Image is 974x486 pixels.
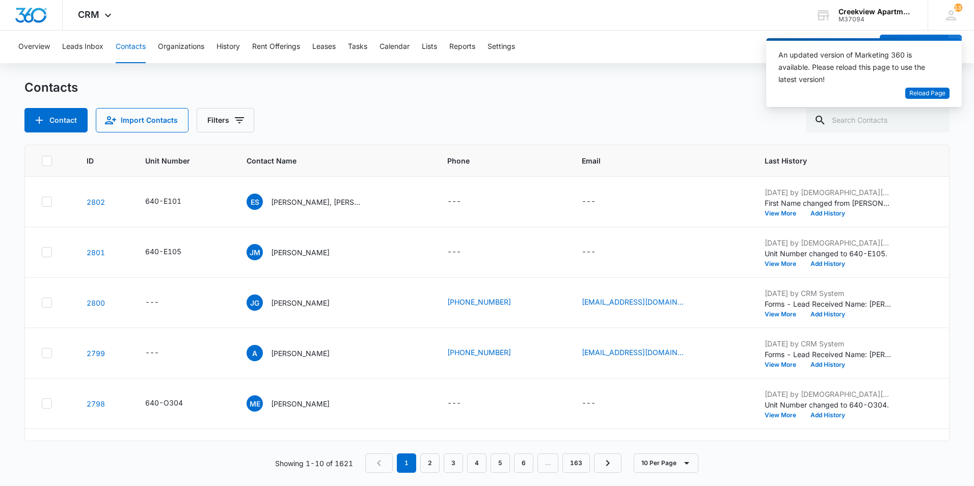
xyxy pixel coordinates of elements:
[765,311,803,317] button: View More
[582,397,614,410] div: Email - - Select to Edit Field
[247,244,263,260] span: JM
[87,399,105,408] a: Navigate to contact details page for Morgan English
[765,399,892,410] p: Unit Number changed to 640-O304.
[765,288,892,299] p: [DATE] by CRM System
[765,261,803,267] button: View More
[420,453,440,473] a: Page 2
[582,347,702,359] div: Email - razoarnold652@gmail.com - Select to Edit Field
[803,210,852,217] button: Add History
[348,31,367,63] button: Tasks
[365,453,621,473] nav: Pagination
[145,296,159,309] div: ---
[271,197,363,207] p: [PERSON_NAME], [PERSON_NAME]
[247,194,381,210] div: Contact Name - Eric Sagel, Judy Sagel - Select to Edit Field
[24,80,78,95] h1: Contacts
[145,196,200,208] div: Unit Number - 640-E101 - Select to Edit Field
[582,196,614,208] div: Email - - Select to Edit Field
[765,338,892,349] p: [DATE] by CRM System
[447,397,461,410] div: ---
[247,395,348,412] div: Contact Name - Morgan English - Select to Edit Field
[765,349,892,360] p: Forms - Lead Received Name: [PERSON_NAME] Email: [EMAIL_ADDRESS][DOMAIN_NAME] Phone: [PHONE_NUMBE...
[491,453,510,473] a: Page 5
[582,155,725,166] span: Email
[217,31,240,63] button: History
[562,453,590,473] a: Page 163
[838,16,913,23] div: account id
[778,49,937,86] div: An updated version of Marketing 360 is available. Please reload this page to use the latest version!
[397,453,416,473] em: 1
[87,198,105,206] a: Navigate to contact details page for Eric Sagel, Judy Sagel
[803,412,852,418] button: Add History
[271,348,330,359] p: [PERSON_NAME]
[765,198,892,208] p: First Name changed from [PERSON_NAME], [PERSON_NAME] to [PERSON_NAME], . Last Name changed to [PE...
[145,246,181,257] div: 640-E105
[271,398,330,409] p: [PERSON_NAME]
[271,247,330,258] p: [PERSON_NAME]
[145,246,200,258] div: Unit Number - 640-E105 - Select to Edit Field
[582,347,684,358] a: [EMAIL_ADDRESS][DOMAIN_NAME]
[447,246,461,258] div: ---
[765,248,892,259] p: Unit Number changed to 640-E105.
[380,31,410,63] button: Calendar
[24,108,88,132] button: Add Contact
[145,347,177,359] div: Unit Number - - Select to Edit Field
[765,389,892,399] p: [DATE] by [DEMOGRAPHIC_DATA][PERSON_NAME]
[247,345,263,361] span: A
[447,246,479,258] div: Phone - - Select to Edit Field
[447,155,543,166] span: Phone
[514,453,533,473] a: Page 6
[145,397,201,410] div: Unit Number - 640-O304 - Select to Edit Field
[62,31,103,63] button: Leads Inbox
[158,31,204,63] button: Organizations
[247,294,348,311] div: Contact Name - Jessica Garcia-Rivas - Select to Edit Field
[447,196,461,208] div: ---
[880,35,949,59] button: Add Contact
[765,439,892,450] p: [DATE] by [DEMOGRAPHIC_DATA][PERSON_NAME]
[87,248,105,257] a: Navigate to contact details page for Jonny Moreno
[145,155,222,166] span: Unit Number
[582,296,684,307] a: [EMAIL_ADDRESS][DOMAIN_NAME]
[247,155,408,166] span: Contact Name
[275,458,353,469] p: Showing 1-10 of 1621
[447,296,511,307] a: [PHONE_NUMBER]
[247,395,263,412] span: ME
[18,31,50,63] button: Overview
[634,453,698,473] button: 10 Per Page
[803,362,852,368] button: Add History
[78,9,99,20] span: CRM
[582,196,596,208] div: ---
[197,108,254,132] button: Filters
[954,4,962,12] span: 137
[582,246,596,258] div: ---
[96,108,188,132] button: Import Contacts
[444,453,463,473] a: Page 3
[838,8,913,16] div: account name
[447,196,479,208] div: Phone - - Select to Edit Field
[145,196,181,206] div: 640-E101
[271,298,330,308] p: [PERSON_NAME]
[145,347,159,359] div: ---
[582,246,614,258] div: Email - - Select to Edit Field
[765,187,892,198] p: [DATE] by [DEMOGRAPHIC_DATA][PERSON_NAME]
[247,294,263,311] span: JG
[803,261,852,267] button: Add History
[252,31,300,63] button: Rent Offerings
[447,347,511,358] a: [PHONE_NUMBER]
[765,299,892,309] p: Forms - Lead Received Name: [PERSON_NAME] Email: [EMAIL_ADDRESS][DOMAIN_NAME] Phone: [PHONE_NUMBE...
[806,108,950,132] input: Search Contacts
[582,296,702,309] div: Email - garciarivasjessica1@gmail.com - Select to Edit Field
[145,296,177,309] div: Unit Number - - Select to Edit Field
[765,155,918,166] span: Last History
[909,89,945,98] span: Reload Page
[247,244,348,260] div: Contact Name - Jonny Moreno - Select to Edit Field
[145,397,183,408] div: 640-O304
[765,210,803,217] button: View More
[449,31,475,63] button: Reports
[447,347,529,359] div: Phone - (970) 294-1772 - Select to Edit Field
[954,4,962,12] div: notifications count
[488,31,515,63] button: Settings
[594,453,621,473] a: Next Page
[422,31,437,63] button: Lists
[116,31,146,63] button: Contacts
[87,155,106,166] span: ID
